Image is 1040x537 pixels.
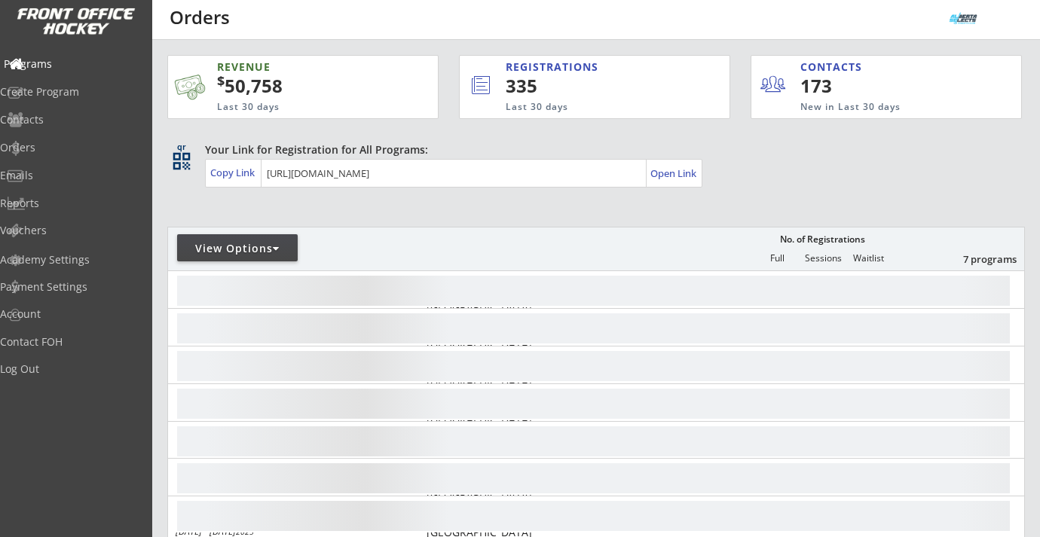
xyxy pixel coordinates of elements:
[217,59,370,75] div: REVENUE
[217,101,370,114] div: Last 30 days
[177,241,298,256] div: View Options
[506,73,679,99] div: 335
[170,150,193,172] button: qr_code
[938,252,1017,266] div: 7 programs
[172,142,190,152] div: qr
[800,253,846,264] div: Sessions
[650,167,698,180] div: Open Link
[800,59,869,75] div: CONTACTS
[846,253,891,264] div: Waitlist
[210,166,258,179] div: Copy Link
[800,73,893,99] div: 173
[205,142,978,157] div: Your Link for Registration for All Programs:
[4,59,139,69] div: Programs
[800,101,951,114] div: New in Last 30 days
[506,101,668,114] div: Last 30 days
[775,234,869,245] div: No. of Registrations
[217,73,390,99] div: 50,758
[217,72,225,90] sup: $
[650,163,698,184] a: Open Link
[754,253,800,264] div: Full
[506,59,664,75] div: REGISTRATIONS
[176,527,406,536] div: [DATE] - [DATE]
